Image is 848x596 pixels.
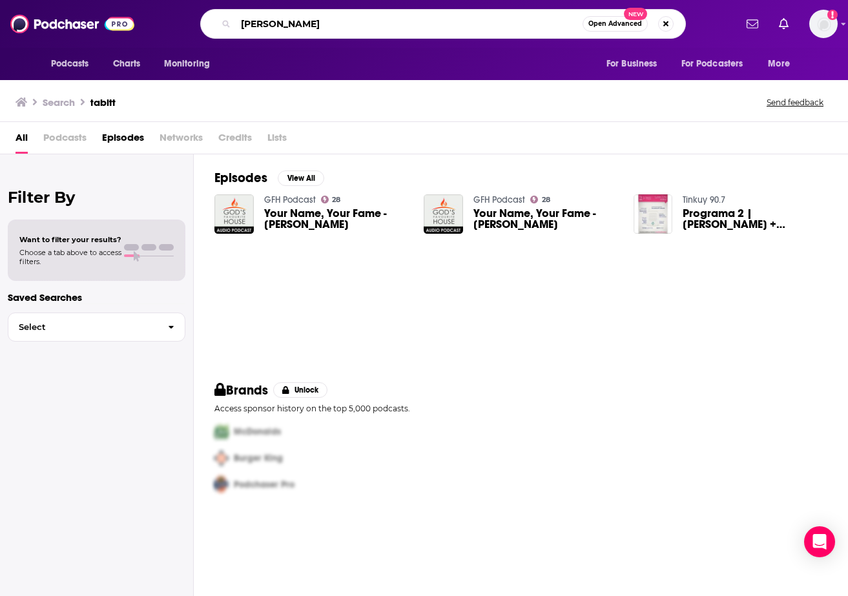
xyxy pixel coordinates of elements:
[809,10,838,38] img: User Profile
[10,12,134,36] img: Podchaser - Follow, Share and Rate Podcasts
[741,13,763,35] a: Show notifications dropdown
[19,248,121,266] span: Choose a tab above to access filters.
[588,21,642,27] span: Open Advanced
[473,194,525,205] a: GFH Podcast
[209,471,234,498] img: Third Pro Logo
[155,52,227,76] button: open menu
[234,426,281,437] span: McDonalds
[43,96,75,108] h3: Search
[51,55,89,73] span: Podcasts
[681,55,743,73] span: For Podcasters
[774,13,794,35] a: Show notifications dropdown
[214,382,268,398] h2: Brands
[8,188,185,207] h2: Filter By
[809,10,838,38] button: Show profile menu
[218,127,252,154] span: Credits
[214,170,267,186] h2: Episodes
[214,404,827,413] p: Access sponsor history on the top 5,000 podcasts.
[768,55,790,73] span: More
[530,196,550,203] a: 28
[105,52,149,76] a: Charts
[473,208,618,230] span: Your Name, Your Fame - [PERSON_NAME]
[264,208,409,230] span: Your Name, Your Fame - [PERSON_NAME]
[827,10,838,20] svg: Add a profile image
[8,291,185,303] p: Saved Searches
[278,170,324,186] button: View All
[8,323,158,331] span: Select
[473,208,618,230] a: Your Name, Your Fame - Tabittha
[273,382,328,398] button: Unlock
[43,127,87,154] span: Podcasts
[234,453,283,464] span: Burger King
[264,208,409,230] a: Your Name, Your Fame - Tabittha
[804,526,835,557] div: Open Intercom Messenger
[113,55,141,73] span: Charts
[16,127,28,154] a: All
[19,235,121,244] span: Want to filter your results?
[8,313,185,342] button: Select
[200,9,686,39] div: Search podcasts, credits, & more...
[763,97,827,108] button: Send feedback
[597,52,674,76] button: open menu
[321,196,341,203] a: 28
[264,194,316,205] a: GFH Podcast
[683,194,725,205] a: Tinkuy 90.7
[102,127,144,154] a: Episodes
[160,127,203,154] span: Networks
[209,418,234,445] img: First Pro Logo
[209,445,234,471] img: Second Pro Logo
[759,52,806,76] button: open menu
[214,170,324,186] a: EpisodesView All
[90,96,116,108] h3: tabitt
[234,479,295,490] span: Podchaser Pro
[673,52,762,76] button: open menu
[214,194,254,234] img: Your Name, Your Fame - Tabittha
[332,197,340,203] span: 28
[542,197,550,203] span: 28
[606,55,657,73] span: For Business
[267,127,287,154] span: Lists
[236,14,583,34] input: Search podcasts, credits, & more...
[583,16,648,32] button: Open AdvancedNew
[624,8,647,20] span: New
[42,52,106,76] button: open menu
[683,208,827,230] a: Programa 2 | Natalia Méndez + Eduardo Abel Giménez + Florencia Tabitta
[634,194,673,234] img: Programa 2 | Natalia Méndez + Eduardo Abel Giménez + Florencia Tabitta
[424,194,463,234] img: Your Name, Your Fame - Tabittha
[683,208,827,230] span: Programa 2 | [PERSON_NAME] + [PERSON_NAME] + [PERSON_NAME]
[164,55,210,73] span: Monitoring
[809,10,838,38] span: Logged in as shcarlos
